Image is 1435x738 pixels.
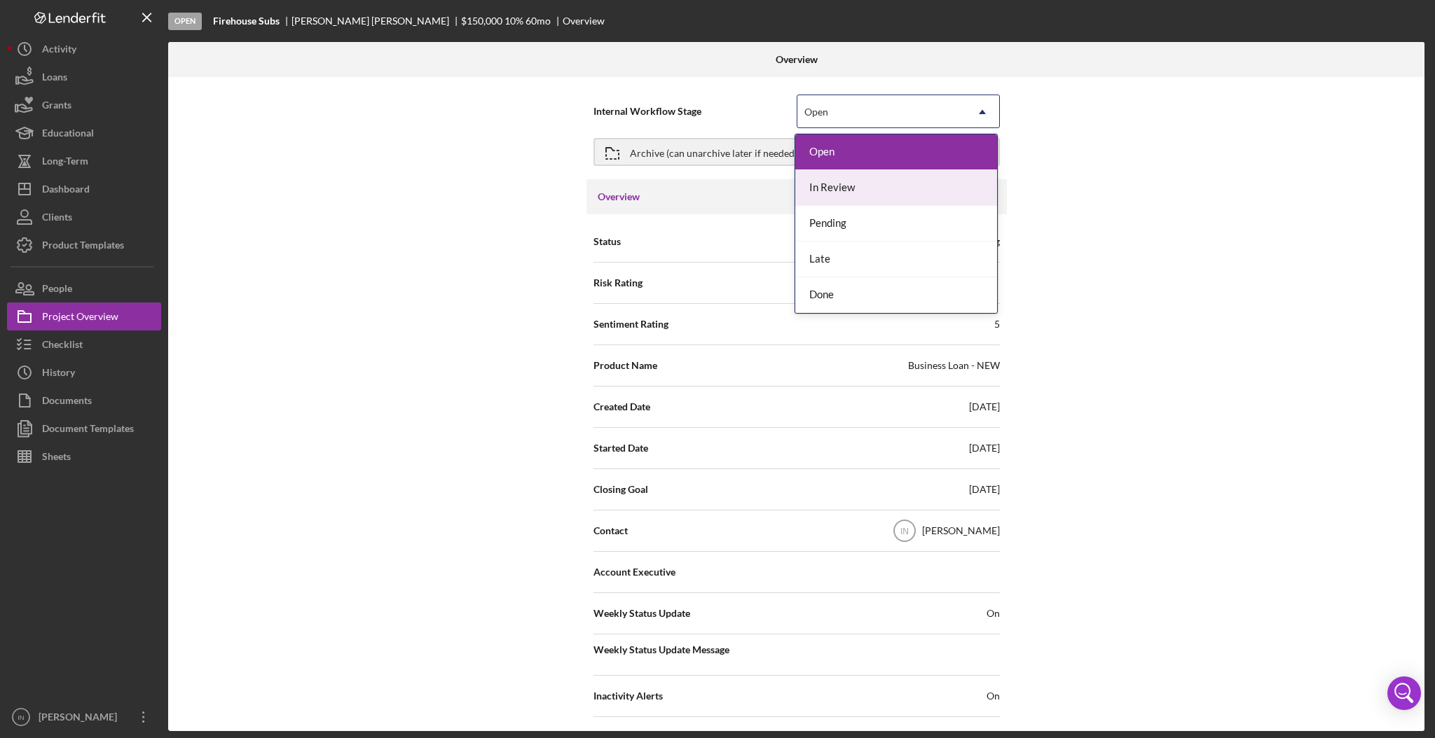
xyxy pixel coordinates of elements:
div: [PERSON_NAME] [35,703,126,734]
button: People [7,274,161,302]
span: On [987,689,1000,703]
text: IN [18,713,25,721]
div: [DATE] [969,400,1000,414]
button: Clients [7,203,161,231]
span: Inactivity Alerts [593,689,663,703]
div: In Review [795,170,997,206]
div: Open Intercom Messenger [1387,676,1421,710]
button: IN[PERSON_NAME] [7,703,161,731]
span: Risk Rating [593,276,643,290]
button: Project Overview [7,302,161,330]
span: Product Name [593,358,657,373]
div: [DATE] [969,441,1000,455]
button: Activity [7,35,161,63]
button: Loans [7,63,161,91]
span: Contact [593,524,628,538]
div: Clients [42,203,72,235]
span: Weekly Status Update Message [593,643,1000,657]
div: Open [795,134,997,170]
div: Educational [42,119,94,151]
button: Documents [7,387,161,415]
div: 10 % [504,15,523,27]
div: Late [795,242,997,277]
button: Grants [7,91,161,119]
button: Product Templates [7,231,161,259]
span: Sentiment Rating [593,317,668,331]
div: [DATE] [969,482,1000,496]
div: Sheets [42,443,71,474]
div: Product Templates [42,231,124,263]
div: Business Loan - NEW [908,358,1000,373]
button: Educational [7,119,161,147]
button: Archive (can unarchive later if needed) [593,138,1000,166]
div: 60 mo [526,15,551,27]
div: Project Overview [42,302,118,334]
div: Document Templates [42,415,134,446]
text: IN [900,527,909,536]
button: Document Templates [7,415,161,443]
button: Checklist [7,330,161,358]
button: Sheets [7,443,161,471]
span: On [987,606,1000,620]
span: Started Date [593,441,648,455]
span: Account Executive [593,565,675,579]
div: [PERSON_NAME] [PERSON_NAME] [291,15,461,27]
div: Activity [42,35,76,67]
div: People [42,274,72,306]
div: Documents [42,387,92,418]
div: Overview [563,15,605,27]
span: Created Date [593,400,650,414]
button: Long-Term [7,147,161,175]
span: $150,000 [461,15,502,27]
div: Checklist [42,330,83,362]
div: Grants [42,91,71,123]
div: Done [795,277,997,313]
span: Status [593,235,621,249]
div: History [42,358,75,390]
span: Internal Workflow Stage [593,104,797,118]
div: Dashboard [42,175,90,207]
div: Long-Term [42,147,88,179]
div: Archive (can unarchive later if needed) [630,139,797,165]
h3: Overview [598,190,640,204]
div: Loans [42,63,67,95]
b: Overview [776,54,818,65]
button: History [7,358,161,387]
div: Pending [795,206,997,242]
div: [PERSON_NAME] [922,524,1000,538]
button: Dashboard [7,175,161,203]
span: Weekly Status Update [593,606,690,620]
div: 5 [994,317,1000,331]
div: Open [168,13,202,30]
span: Closing Goal [593,482,648,496]
div: Open [804,106,828,118]
b: Firehouse Subs [213,15,280,27]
